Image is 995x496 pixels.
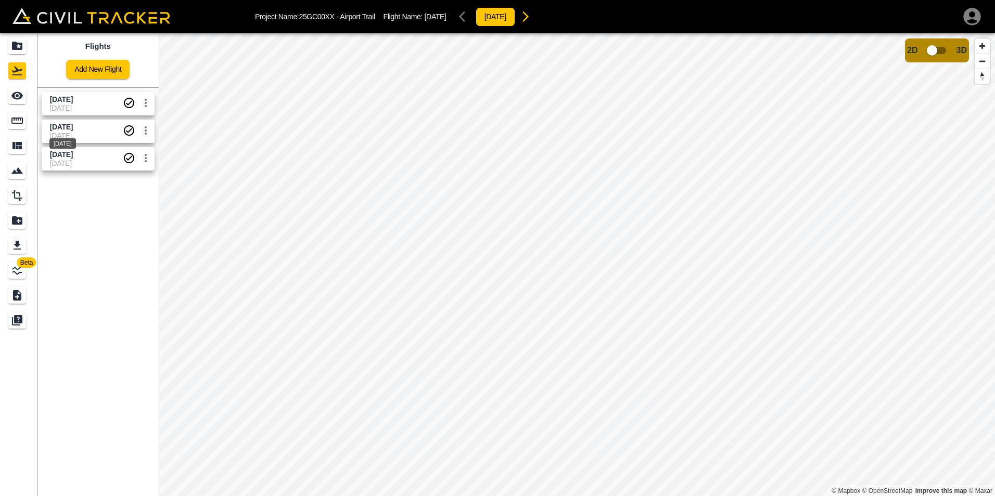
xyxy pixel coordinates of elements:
a: OpenStreetMap [862,487,913,494]
a: Map feedback [915,487,967,494]
button: Reset bearing to north [975,69,990,84]
canvas: Map [159,33,995,496]
button: Zoom out [975,54,990,69]
a: Maxar [968,487,992,494]
p: Project Name: 25GC00XX - Airport Trail [255,12,375,21]
button: Zoom in [975,38,990,54]
img: Civil Tracker [12,8,170,24]
a: Mapbox [832,487,860,494]
p: Flight Name: [384,12,447,21]
div: [DATE] [49,138,76,149]
span: [DATE] [425,12,447,21]
span: 3D [956,46,967,55]
span: 2D [907,46,917,55]
button: [DATE] [476,7,515,27]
